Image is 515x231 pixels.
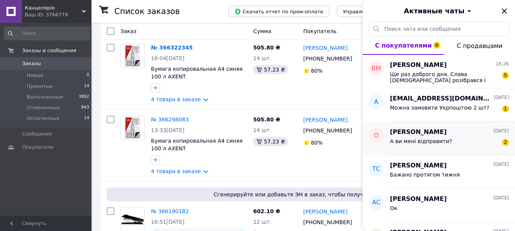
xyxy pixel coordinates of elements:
button: Скачать отчет по пром-оплате [228,6,329,17]
a: Бумага копировальная А4 синяя 100 л AXENT [151,138,243,151]
button: Закрыть [500,6,509,16]
button: С продавцами [444,37,515,55]
img: Фото товару [121,44,144,68]
span: О [374,131,379,140]
span: [PERSON_NAME] [390,128,447,137]
input: Поиск чата или сообщения [369,21,509,37]
button: О[PERSON_NAME][DATE]А ви мені відправити?2 [363,122,515,155]
a: № 366322345 [151,45,193,51]
span: 13:33[DATE] [151,127,185,133]
div: [PHONE_NUMBER] [302,217,354,228]
span: 0 [87,72,89,79]
span: Ще раз доброго дня. Слава [DEMOGRAPHIC_DATA] розібрався і оплатив. Таке прохання, ви можете в пос... [390,71,498,83]
span: Сумма [253,28,271,34]
a: № 366190182 [151,208,189,214]
span: 14 шт. [253,127,271,133]
span: Заказы и сообщения [22,47,76,54]
span: [DATE] [493,94,509,101]
span: С продавцами [457,42,502,49]
span: 80% [311,140,323,146]
span: [PERSON_NAME] [390,195,447,204]
span: Ок [390,205,397,211]
span: Заказ [120,28,136,34]
a: [PERSON_NAME] [303,44,348,52]
button: С покупателями8 [363,37,444,55]
button: ВМ[PERSON_NAME]16:26Ще раз доброго дня. Слава [DEMOGRAPHIC_DATA] розібрався і оплатив. Таке проха... [363,55,515,88]
div: Ваш ID: 3766779 [25,11,91,18]
span: Скачать отчет по пром-оплате [234,8,323,15]
span: [PERSON_NAME] [390,61,447,70]
span: a [374,98,379,107]
span: Бажано протягом тижня [390,172,460,178]
span: 16:51[DATE] [151,219,185,225]
a: [PERSON_NAME] [303,116,348,124]
span: 14 шт. [253,55,271,61]
span: Принятые [27,83,53,90]
input: Поиск [4,27,90,40]
span: 8 [433,42,440,49]
span: С покупателями [375,42,432,49]
div: [PHONE_NUMBER] [302,125,354,136]
div: [PHONE_NUMBER] [302,53,354,64]
span: 80% [311,68,323,74]
span: Сообщения [22,131,52,137]
span: Выполненные [27,94,63,100]
button: Управление статусами [337,6,409,17]
span: [PERSON_NAME] [390,161,447,170]
span: Покупатели [22,144,53,151]
a: 4 товара в заказе [151,168,201,174]
span: Сгенерируйте или добавьте ЭН в заказ, чтобы получить оплату [110,191,498,198]
span: АС [372,198,380,207]
span: [DATE] [493,195,509,201]
span: Оплаченные [27,115,59,122]
span: 505.80 ₴ [253,116,280,123]
span: [EMAIL_ADDRESS][DOMAIN_NAME] [390,94,492,103]
span: 505.80 ₴ [253,45,280,51]
span: 843 [81,104,89,111]
div: 57.23 ₴ [253,137,288,146]
span: 14 [84,83,89,90]
span: Активные чаты [404,6,465,16]
button: a[EMAIL_ADDRESS][DOMAIN_NAME][DATE]Можна замовити Укрпоштою 2 шт?1 [363,88,515,122]
button: АС[PERSON_NAME][DATE]Ок [363,189,515,222]
span: 2 [502,139,509,146]
span: А ви мені відправити? [390,138,452,144]
span: 12 шт. [253,219,271,225]
a: 4 товара в заказе [151,96,201,102]
span: тС [372,165,380,174]
span: 16:26 [496,61,509,67]
span: 16:04[DATE] [151,55,185,61]
span: Заказы [22,60,41,67]
span: 1 [502,105,509,112]
span: Отмененные [27,104,60,111]
span: 3892 [79,94,89,100]
span: Новые [27,72,43,79]
button: Активные чаты [384,6,494,16]
span: Можна замовити Укрпоштою 2 шт? [390,105,489,111]
span: [DATE] [493,128,509,134]
a: Фото товару [120,116,145,140]
span: 14 [84,115,89,122]
span: 5 [502,72,509,79]
span: Управление статусами [343,9,403,14]
span: ВМ [372,64,381,73]
span: Канцелярiя [25,5,82,11]
a: № 366298083 [151,116,189,123]
span: Покупатель [303,28,337,34]
img: Фото товару [121,116,144,140]
button: тС[PERSON_NAME][DATE]Бажано протягом тижня [363,155,515,189]
a: [PERSON_NAME] [303,208,348,215]
span: 602.10 ₴ [253,208,280,214]
span: [DATE] [493,161,509,168]
a: Бумага копировальная А4 синяя 100 л AXENT [151,66,243,80]
a: Фото товару [120,44,145,68]
div: 57.23 ₴ [253,65,288,74]
h1: Список заказов [114,7,180,16]
img: Фото товару [121,210,144,229]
